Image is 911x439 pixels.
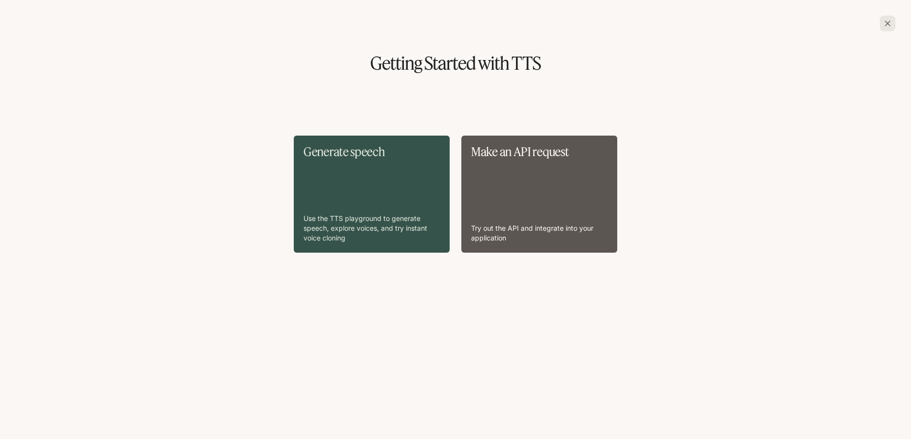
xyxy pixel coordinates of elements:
[294,136,450,253] a: Generate speechUse the TTS playground to generate speech, explore voices, and try instant voice c...
[304,145,440,158] p: Generate speech
[471,223,607,243] p: Try out the API and integrate into your application
[461,136,617,253] a: Make an API requestTry out the API and integrate into your application
[471,145,607,158] p: Make an API request
[16,55,895,72] h1: Getting Started with TTS
[304,214,440,243] p: Use the TTS playground to generate speech, explore voices, and try instant voice cloning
